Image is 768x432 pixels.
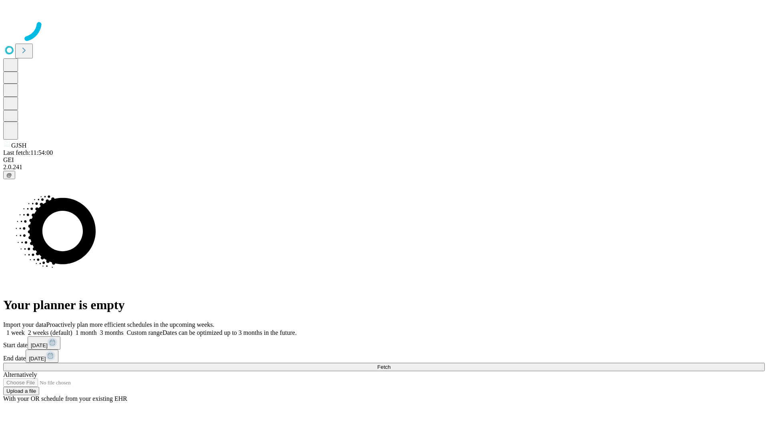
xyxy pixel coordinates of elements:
[127,329,162,336] span: Custom range
[31,342,48,348] span: [DATE]
[3,363,765,371] button: Fetch
[3,336,765,350] div: Start date
[3,371,37,378] span: Alternatively
[162,329,296,336] span: Dates can be optimized up to 3 months in the future.
[11,142,26,149] span: GJSH
[46,321,214,328] span: Proactively plan more efficient schedules in the upcoming weeks.
[6,329,25,336] span: 1 week
[377,364,390,370] span: Fetch
[26,350,58,363] button: [DATE]
[3,395,127,402] span: With your OR schedule from your existing EHR
[6,172,12,178] span: @
[29,356,46,362] span: [DATE]
[28,329,72,336] span: 2 weeks (default)
[3,156,765,164] div: GEI
[3,350,765,363] div: End date
[3,149,53,156] span: Last fetch: 11:54:00
[28,336,60,350] button: [DATE]
[100,329,124,336] span: 3 months
[3,171,15,179] button: @
[3,321,46,328] span: Import your data
[3,387,39,395] button: Upload a file
[3,298,765,312] h1: Your planner is empty
[76,329,97,336] span: 1 month
[3,164,765,171] div: 2.0.241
